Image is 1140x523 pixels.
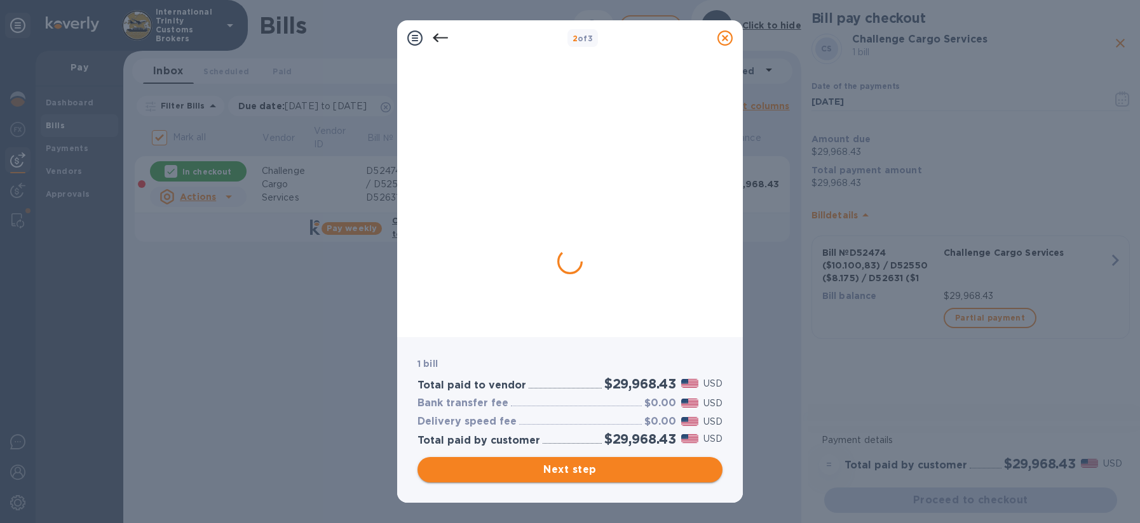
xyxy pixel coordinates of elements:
p: USD [703,415,723,428]
p: USD [703,397,723,410]
span: 2 [573,34,578,43]
img: USD [681,434,698,443]
h3: Bank transfer fee [417,397,508,409]
p: USD [703,377,723,390]
p: USD [703,432,723,446]
h3: Total paid by customer [417,435,540,447]
h3: Delivery speed fee [417,416,517,428]
h2: $29,968.43 [604,431,676,447]
h2: $29,968.43 [604,376,676,392]
img: USD [681,399,698,407]
b: of 3 [573,34,594,43]
button: Next step [417,457,723,482]
img: USD [681,379,698,388]
b: 1 bill [417,359,438,369]
span: Next step [428,462,712,477]
img: USD [681,417,698,426]
h3: Total paid to vendor [417,380,526,392]
h3: $0.00 [644,416,676,428]
h3: $0.00 [644,397,676,409]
